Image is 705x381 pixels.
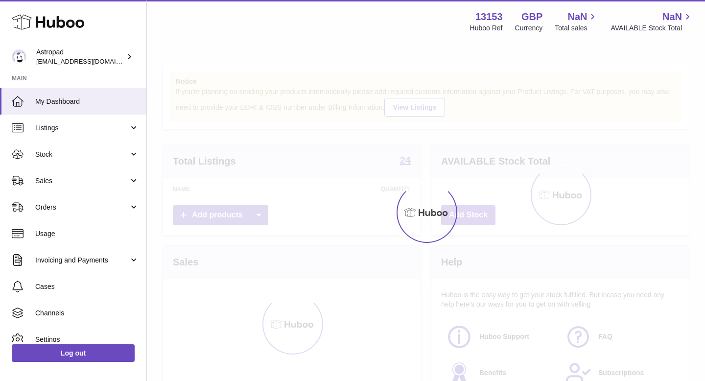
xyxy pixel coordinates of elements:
span: Cases [35,282,139,291]
img: matt@astropad.com [12,49,26,64]
span: Usage [35,229,139,238]
strong: 13153 [475,10,503,24]
span: Listings [35,123,129,133]
span: My Dashboard [35,97,139,106]
span: Settings [35,335,139,344]
span: Total sales [555,24,598,33]
a: NaN AVAILABLE Stock Total [611,10,693,33]
span: Stock [35,150,129,159]
span: NaN [662,10,682,24]
span: Channels [35,309,139,318]
span: NaN [567,10,587,24]
div: Currency [515,24,543,33]
span: Sales [35,176,129,186]
a: NaN Total sales [555,10,598,33]
span: Orders [35,203,129,212]
span: Invoicing and Payments [35,256,129,265]
a: Log out [12,344,135,362]
div: Huboo Ref [470,24,503,33]
strong: GBP [521,10,542,24]
span: [EMAIL_ADDRESS][DOMAIN_NAME] [36,57,144,65]
div: Astropad [36,48,124,66]
span: AVAILABLE Stock Total [611,24,693,33]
